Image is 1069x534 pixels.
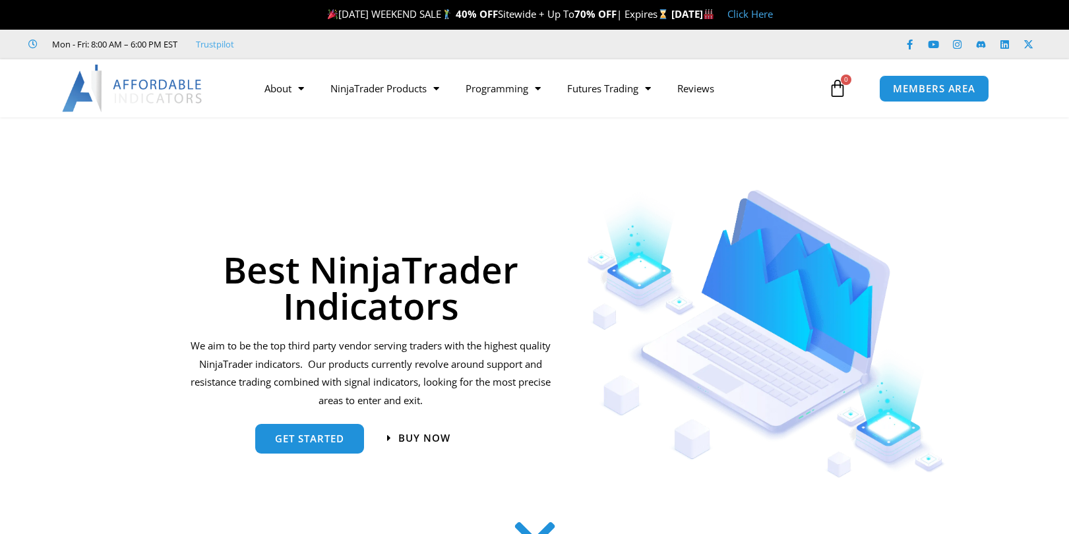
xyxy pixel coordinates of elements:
a: About [251,73,317,104]
h1: Best NinjaTrader Indicators [189,251,553,324]
span: [DATE] WEEKEND SALE Sitewide + Up To | Expires [324,7,671,20]
a: Futures Trading [554,73,664,104]
img: 🏭 [704,9,714,19]
strong: 70% OFF [574,7,617,20]
nav: Menu [251,73,825,104]
img: ⌛ [658,9,668,19]
strong: 40% OFF [456,7,498,20]
a: MEMBERS AREA [879,75,989,102]
p: We aim to be the top third party vendor serving traders with the highest quality NinjaTrader indi... [189,337,553,410]
a: Reviews [664,73,727,104]
a: get started [255,424,364,454]
img: LogoAI | Affordable Indicators – NinjaTrader [62,65,204,112]
a: Programming [452,73,554,104]
a: NinjaTrader Products [317,73,452,104]
span: Buy now [398,433,450,443]
a: Buy now [387,433,450,443]
span: MEMBERS AREA [893,84,975,94]
a: 0 [809,69,867,107]
span: get started [275,434,344,444]
img: Indicators 1 | Affordable Indicators – NinjaTrader [587,190,945,478]
img: 🏌️‍♂️ [442,9,452,19]
a: Click Here [727,7,773,20]
span: 0 [841,74,851,85]
span: Mon - Fri: 8:00 AM – 6:00 PM EST [49,36,177,52]
strong: [DATE] [671,7,714,20]
a: Trustpilot [196,36,234,52]
img: 🎉 [328,9,338,19]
